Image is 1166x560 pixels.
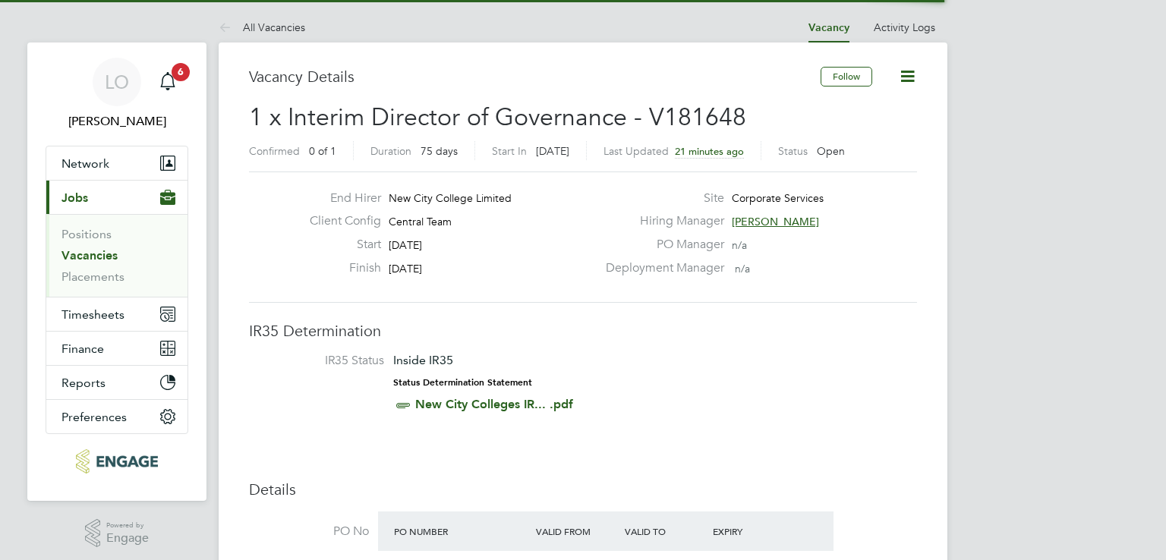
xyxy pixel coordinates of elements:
span: Preferences [61,410,127,424]
span: Timesheets [61,307,124,322]
label: Site [597,190,724,206]
a: 6 [153,58,183,106]
button: Reports [46,366,188,399]
label: Last Updated [603,144,669,158]
span: n/a [732,238,747,252]
button: Follow [821,67,872,87]
a: Powered byEngage [85,519,150,548]
h3: Vacancy Details [249,67,821,87]
div: PO Number [390,518,532,545]
label: Finish [298,260,381,276]
span: LO [105,72,129,92]
button: Timesheets [46,297,188,331]
button: Network [46,146,188,180]
a: New City Colleges IR... .pdf [415,397,573,411]
span: Engage [106,532,149,545]
span: [DATE] [536,144,569,158]
span: Open [817,144,845,158]
span: Central Team [389,215,452,228]
div: Expiry [709,518,798,545]
span: Corporate Services [732,191,824,205]
span: 1 x Interim Director of Governance - V181648 [249,102,746,132]
img: morganhunt-logo-retina.png [76,449,157,473]
h3: Details [249,480,917,499]
span: Luke O'Neill [46,112,188,131]
a: Vacancies [61,248,118,263]
a: Activity Logs [874,20,935,34]
label: IR35 Status [264,353,384,369]
span: New City College Limited [389,191,512,205]
button: Preferences [46,400,188,433]
a: Placements [61,269,124,284]
label: Start [298,237,381,253]
span: Powered by [106,519,149,532]
div: Jobs [46,214,188,297]
label: Duration [370,144,411,158]
span: Finance [61,341,104,356]
span: n/a [735,262,750,275]
nav: Main navigation [27,42,206,501]
label: PO Manager [597,237,724,253]
label: End Hirer [298,190,381,206]
span: Reports [61,376,106,390]
label: Deployment Manager [597,260,724,276]
h3: IR35 Determination [249,321,917,341]
span: 0 of 1 [309,144,336,158]
a: Positions [61,227,112,241]
div: Valid To [621,518,710,545]
label: PO No [249,524,369,540]
span: Jobs [61,190,88,205]
span: 6 [172,63,190,81]
a: Go to home page [46,449,188,473]
a: Vacancy [808,21,849,34]
strong: Status Determination Statement [393,377,532,388]
span: [DATE] [389,238,422,252]
span: [DATE] [389,262,422,275]
button: Jobs [46,181,188,214]
span: Network [61,156,109,171]
span: Inside IR35 [393,353,453,367]
a: LO[PERSON_NAME] [46,58,188,131]
label: Status [778,144,808,158]
label: Start In [492,144,527,158]
label: Client Config [298,213,381,229]
button: Finance [46,332,188,365]
a: All Vacancies [219,20,305,34]
span: [PERSON_NAME] [732,215,819,228]
label: Hiring Manager [597,213,724,229]
span: 21 minutes ago [675,145,744,158]
label: Confirmed [249,144,300,158]
div: Valid From [532,518,621,545]
span: 75 days [421,144,458,158]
